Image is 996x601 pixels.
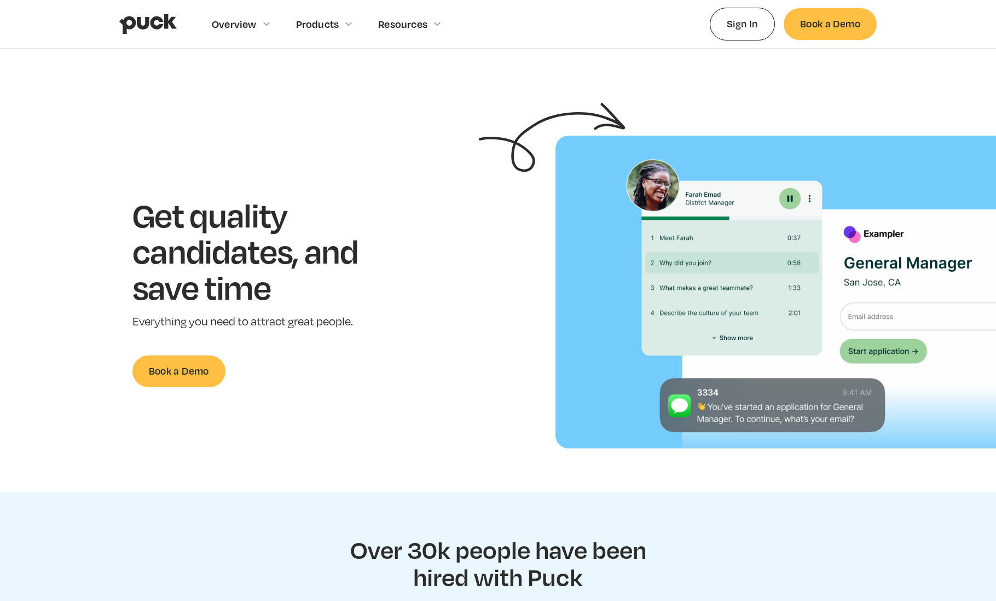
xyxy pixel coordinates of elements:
[378,18,427,30] div: Resources
[132,314,392,330] p: Everything you need to attract great people.
[132,197,392,305] h1: Get quality candidates, and save time
[132,355,225,387] a: Book a Demo
[296,18,339,30] div: Products
[710,8,775,40] a: Sign In
[784,8,877,39] a: Book a Demo
[212,18,257,30] div: Overview
[337,536,659,590] h2: Over 30k people have been hired with Puck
